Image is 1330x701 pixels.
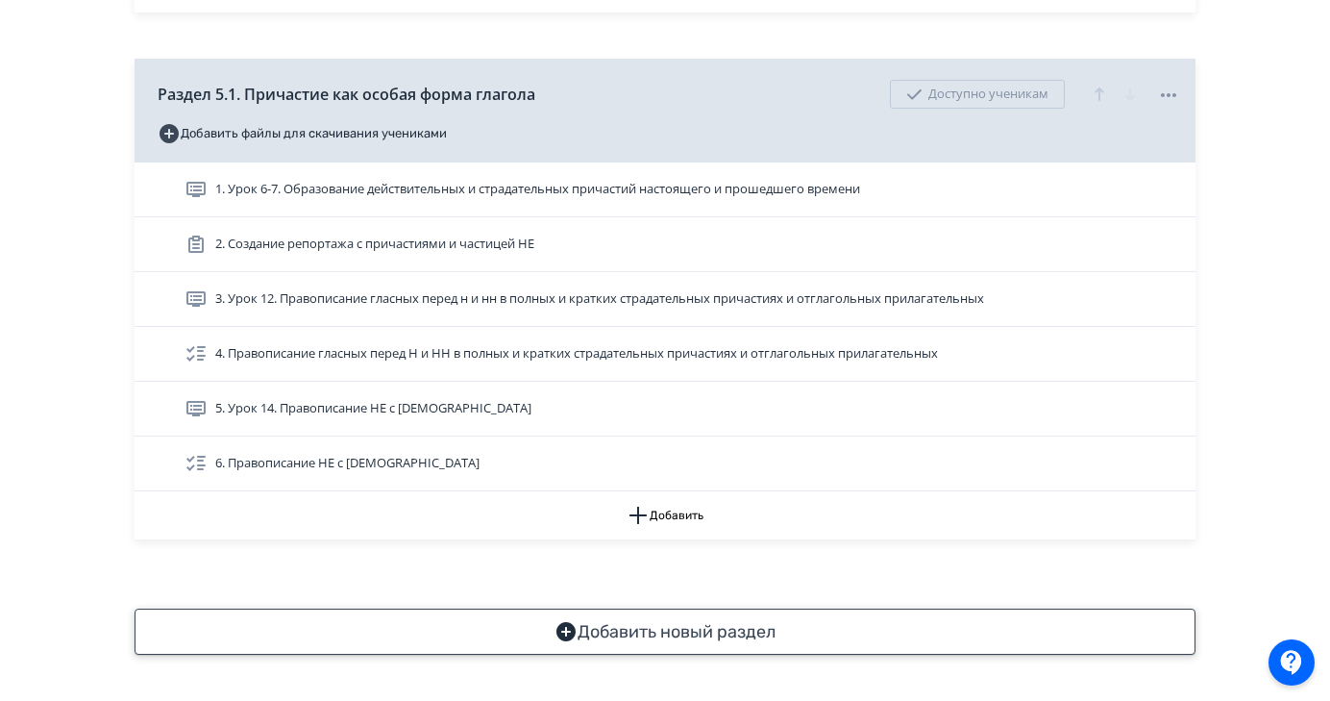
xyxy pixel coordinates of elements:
[135,272,1195,327] div: 3. Урок 12. Правописание гласных перед н и нн в полных и кратких страдательных причастиях и отгла...
[215,344,938,363] span: 4. Правописание гласных перед Н и НН в полных и кратких страдательных причастиях и отглагольных п...
[135,437,1195,491] div: 6. Правописание НЕ с [DEMOGRAPHIC_DATA]
[135,382,1195,437] div: 5. Урок 14. Правописание НЕ с [DEMOGRAPHIC_DATA]
[135,609,1195,655] button: Добавить новый раздел
[158,83,535,106] span: Раздел 5.1. Причастие как особая форма глагола
[135,217,1195,272] div: 2. Создание репортажа с причастиями и частицей НЕ
[215,180,860,199] span: 1. Урок 6-7. Образование действительных и страдательных причастий настоящего и прошедшего времени
[158,118,447,149] button: Добавить файлы для скачивания учениками
[215,399,531,418] span: 5. Урок 14. Правописание НЕ с причастиями
[215,289,984,309] span: 3. Урок 12. Правописание гласных перед н и нн в полных и кратких страдательных причастиях и отгла...
[135,163,1195,217] div: 1. Урок 6-7. Образование действительных и страдательных причастий настоящего и прошедшего времени
[215,235,534,254] span: 2. Создание репортажа с причастиями и частицей НЕ
[135,491,1195,539] button: Добавить
[135,327,1195,382] div: 4. Правописание гласных перед Н и НН в полных и кратких страдательных причастиях и отглагольных п...
[215,454,480,473] span: 6. Правописание НЕ с причастиями
[890,80,1065,109] div: Доступно ученикам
